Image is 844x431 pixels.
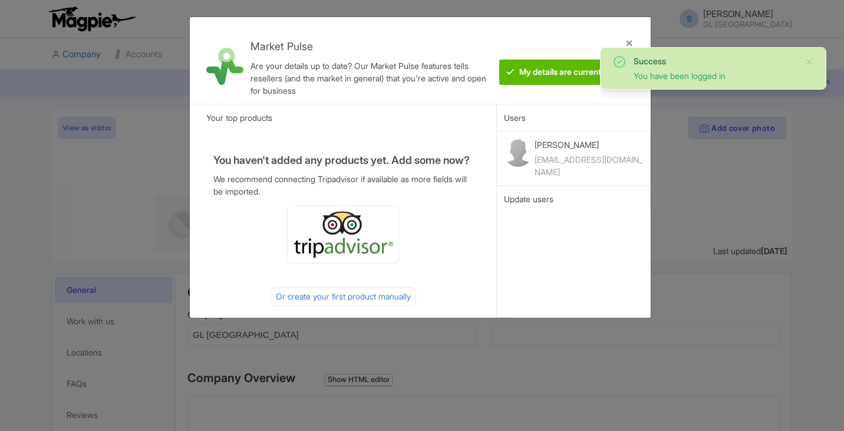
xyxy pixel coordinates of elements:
[271,287,416,306] div: Or create your first product manually
[292,211,394,258] img: ta_logo-885a1c64328048f2535e39284ba9d771.png
[535,139,643,151] p: [PERSON_NAME]
[634,55,795,67] div: Success
[213,154,473,166] h4: You haven't added any products yet. Add some now?
[535,153,643,178] div: [EMAIL_ADDRESS][DOMAIN_NAME]
[497,104,651,131] div: Users
[213,173,473,198] p: We recommend connecting Tripadvisor if available as more fields will be imported.
[634,70,795,82] div: You have been logged in
[206,48,243,85] img: market_pulse-1-0a5220b3d29e4a0de46fb7534bebe030.svg
[504,139,532,167] img: contact-b11cc6e953956a0c50a2f97983291f06.png
[805,55,814,69] button: Close
[250,60,492,97] div: Are your details up to date? Our Market Pulse features tells resellers (and the market in general...
[190,104,497,131] div: Your top products
[499,60,608,85] btn: My details are current
[504,193,643,206] div: Update users
[250,41,492,52] h4: Market Pulse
